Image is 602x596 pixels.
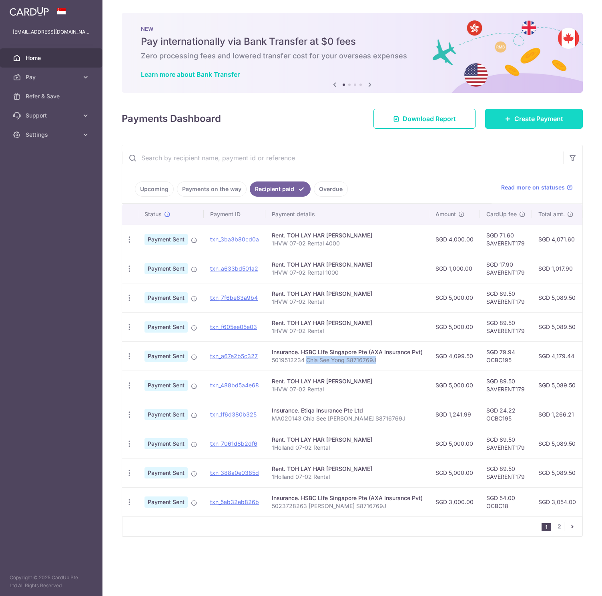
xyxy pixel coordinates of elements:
[144,321,188,333] span: Payment Sent
[144,292,188,303] span: Payment Sent
[144,467,188,478] span: Payment Sent
[403,114,456,124] span: Download Report
[272,436,423,444] div: Rent. TOH LAY HAR [PERSON_NAME]
[265,204,429,225] th: Payment details
[144,496,188,508] span: Payment Sent
[480,341,532,371] td: SGD 79.94 OCBC195
[435,210,456,218] span: Amount
[122,13,583,93] img: Bank transfer banner
[26,73,78,81] span: Pay
[135,181,174,197] a: Upcoming
[210,382,259,389] a: txn_488bd5a4e68
[480,458,532,487] td: SGD 89.50 SAVERENT179
[480,487,532,516] td: SGD 54.00 OCBC18
[532,254,582,283] td: SGD 1,017.90
[204,204,265,225] th: Payment ID
[373,109,476,129] a: Download Report
[272,385,423,393] p: 1HVW 07-02 Rental
[210,236,259,243] a: txn_3ba3b80cd0a
[272,290,423,298] div: Rent. TOH LAY HAR [PERSON_NAME]
[13,28,90,36] p: [EMAIL_ADDRESS][DOMAIN_NAME]
[210,353,258,359] a: txn_a67e2b5c327
[532,225,582,254] td: SGD 4,071.60
[210,294,258,301] a: txn_7f6be63a9b4
[480,429,532,458] td: SGD 89.50 SAVERENT179
[532,283,582,312] td: SGD 5,089.50
[210,498,259,505] a: txn_5ab32eb826b
[485,109,583,129] a: Create Payment
[210,440,257,447] a: txn_7061d8b2df6
[26,112,78,120] span: Support
[542,517,582,536] nav: pager
[480,254,532,283] td: SGD 17.90 SAVERENT179
[480,312,532,341] td: SGD 89.50 SAVERENT179
[122,112,221,126] h4: Payments Dashboard
[272,415,423,423] p: MA020143 Chia See [PERSON_NAME] S8716769J
[144,351,188,362] span: Payment Sent
[210,323,257,330] a: txn_f605ee05e03
[26,131,78,139] span: Settings
[141,51,564,61] h6: Zero processing fees and lowered transfer cost for your overseas expenses
[272,377,423,385] div: Rent. TOH LAY HAR [PERSON_NAME]
[272,319,423,327] div: Rent. TOH LAY HAR [PERSON_NAME]
[10,6,49,16] img: CardUp
[480,283,532,312] td: SGD 89.50 SAVERENT179
[542,523,551,531] li: 1
[538,210,565,218] span: Total amt.
[429,400,480,429] td: SGD 1,241.99
[486,210,517,218] span: CardUp fee
[272,298,423,306] p: 1HVW 07-02 Rental
[272,502,423,510] p: 5023728263 [PERSON_NAME] S8716769J
[429,429,480,458] td: SGD 5,000.00
[272,494,423,502] div: Insurance. HSBC LIfe Singapore Pte (AXA Insurance Pvt)
[532,312,582,341] td: SGD 5,089.50
[272,327,423,335] p: 1HVW 07-02 Rental
[429,458,480,487] td: SGD 5,000.00
[429,225,480,254] td: SGD 4,000.00
[144,210,162,218] span: Status
[501,183,565,191] span: Read more on statuses
[144,263,188,274] span: Payment Sent
[480,400,532,429] td: SGD 24.22 OCBC195
[429,371,480,400] td: SGD 5,000.00
[429,487,480,516] td: SGD 3,000.00
[429,312,480,341] td: SGD 5,000.00
[26,92,78,100] span: Refer & Save
[480,225,532,254] td: SGD 71.60 SAVERENT179
[532,487,582,516] td: SGD 3,054.00
[272,269,423,277] p: 1HVW 07-02 Rental 1000
[429,341,480,371] td: SGD 4,099.50
[141,26,564,32] p: NEW
[272,239,423,247] p: 1HVW 07-02 Rental 4000
[272,444,423,452] p: 1Holland 07-02 Rental
[144,409,188,420] span: Payment Sent
[122,145,563,171] input: Search by recipient name, payment id or reference
[532,400,582,429] td: SGD 1,266.21
[532,341,582,371] td: SGD 4,179.44
[272,348,423,356] div: Insurance. HSBC LIfe Singapore Pte (AXA Insurance Pvt)
[141,70,240,78] a: Learn more about Bank Transfer
[554,522,564,531] a: 2
[144,380,188,391] span: Payment Sent
[177,181,247,197] a: Payments on the way
[210,469,259,476] a: txn_388a0e0385d
[501,183,573,191] a: Read more on statuses
[480,371,532,400] td: SGD 89.50 SAVERENT179
[210,265,258,272] a: txn_a633bd501a2
[272,465,423,473] div: Rent. TOH LAY HAR [PERSON_NAME]
[314,181,348,197] a: Overdue
[250,181,311,197] a: Recipient paid
[429,254,480,283] td: SGD 1,000.00
[272,473,423,481] p: 1Holland 07-02 Rental
[144,438,188,449] span: Payment Sent
[532,458,582,487] td: SGD 5,089.50
[144,234,188,245] span: Payment Sent
[532,429,582,458] td: SGD 5,089.50
[429,283,480,312] td: SGD 5,000.00
[272,356,423,364] p: 5019512234 Chia See Yong S8716769J
[532,371,582,400] td: SGD 5,089.50
[26,54,78,62] span: Home
[514,114,563,124] span: Create Payment
[272,407,423,415] div: Insurance. Etiqa Insurance Pte Ltd
[210,411,257,418] a: txn_1f6d380b325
